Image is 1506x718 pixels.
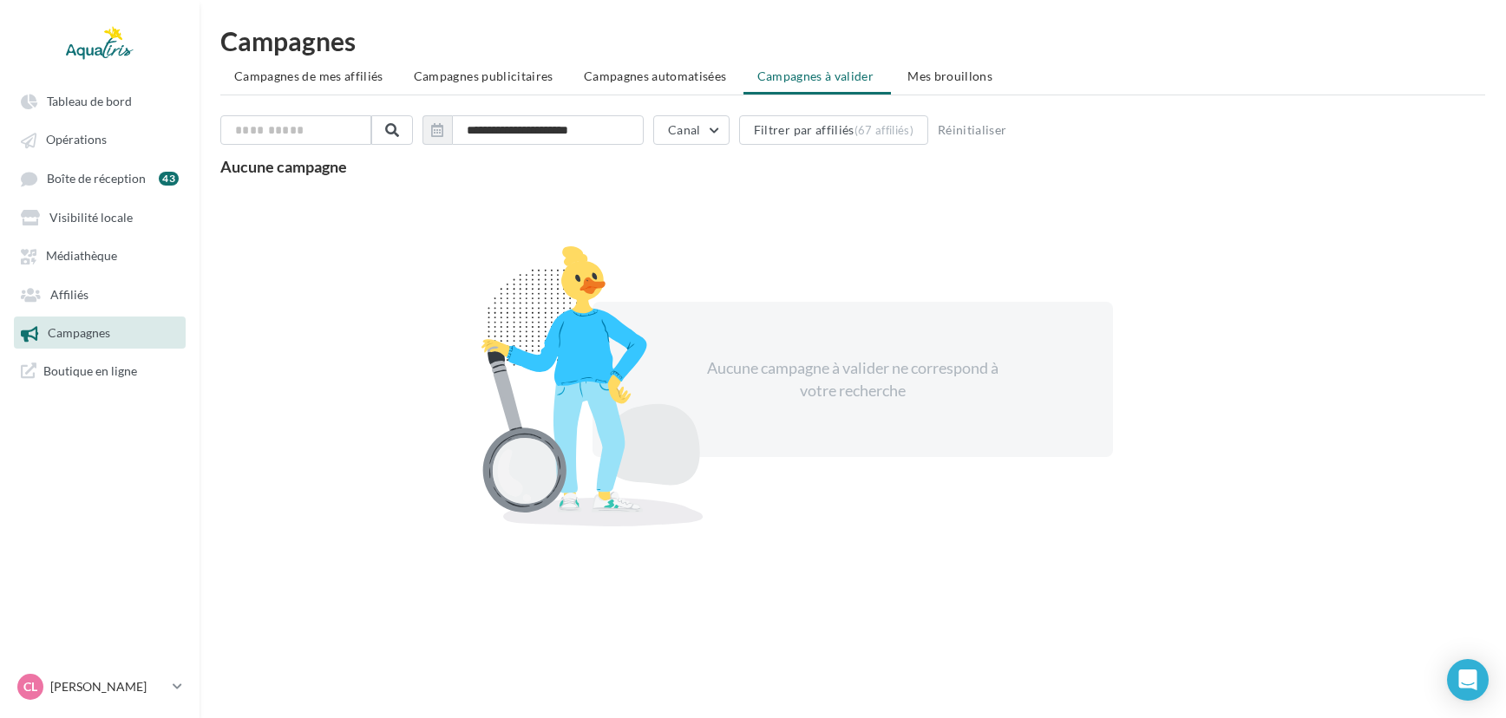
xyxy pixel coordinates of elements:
[653,115,730,145] button: Canal
[10,278,189,310] a: Affiliés
[47,94,132,108] span: Tableau de bord
[10,356,189,386] a: Boutique en ligne
[739,115,928,145] button: Filtrer par affiliés(67 affiliés)
[10,162,189,194] a: Boîte de réception 43
[931,120,1014,140] button: Réinitialiser
[220,28,1485,54] h1: Campagnes
[159,172,179,186] div: 43
[50,678,166,695] p: [PERSON_NAME]
[23,678,37,695] span: CL
[10,317,189,348] a: Campagnes
[10,239,189,271] a: Médiathèque
[704,357,1002,401] div: Aucune campagne à valider ne correspond à votre recherche
[43,362,137,379] span: Boutique en ligne
[907,69,992,83] span: Mes brouillons
[414,69,553,83] span: Campagnes publicitaires
[46,133,107,147] span: Opérations
[48,326,110,341] span: Campagnes
[220,157,347,176] span: Aucune campagne
[584,69,727,83] span: Campagnes automatisées
[234,69,383,83] span: Campagnes de mes affiliés
[854,123,913,137] div: (67 affiliés)
[10,201,189,232] a: Visibilité locale
[10,123,189,154] a: Opérations
[10,85,189,116] a: Tableau de bord
[46,249,117,264] span: Médiathèque
[50,287,88,302] span: Affiliés
[49,210,133,225] span: Visibilité locale
[47,171,146,186] span: Boîte de réception
[14,670,186,703] a: CL [PERSON_NAME]
[1447,659,1489,701] div: Open Intercom Messenger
